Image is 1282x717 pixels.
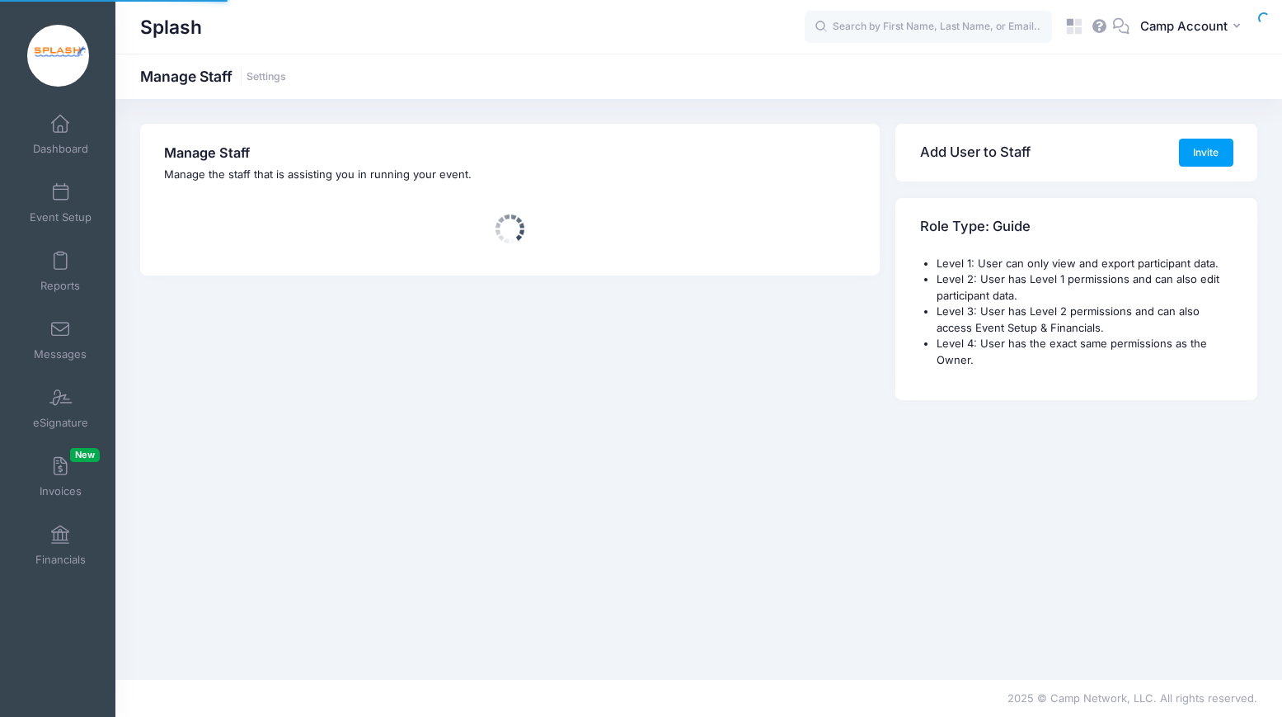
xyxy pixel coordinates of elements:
[920,130,1031,177] h3: Add User to Staff
[21,311,100,369] a: Messages
[21,243,100,300] a: Reports
[937,304,1233,336] li: Level 3: User has Level 2 permissions and can also access Event Setup & Financials.
[33,416,88,430] span: eSignature
[40,279,80,293] span: Reports
[140,8,202,46] h1: Splash
[40,484,82,498] span: Invoices
[247,71,286,83] a: Settings
[34,347,87,361] span: Messages
[805,11,1052,44] input: Search by First Name, Last Name, or Email...
[21,380,100,437] a: eSignature
[21,174,100,232] a: Event Setup
[33,142,88,156] span: Dashboard
[27,25,89,87] img: Splash
[35,553,86,567] span: Financials
[140,68,286,85] h1: Manage Staff
[1179,139,1233,167] button: Invite
[937,271,1233,304] li: Level 2: User has Level 1 permissions and can also edit participant data.
[21,448,100,506] a: InvoicesNew
[30,210,92,224] span: Event Setup
[1140,17,1228,35] span: Camp Account
[1129,8,1257,46] button: Camp Account
[21,106,100,163] a: Dashboard
[937,336,1233,368] li: Level 4: User has the exact same permissions as the Owner.
[920,203,1031,250] h3: Role Type: Guide
[70,448,100,462] span: New
[164,167,855,183] p: Manage the staff that is assisting you in running your event.
[164,145,855,162] h4: Manage Staff
[1007,691,1257,705] span: 2025 © Camp Network, LLC. All rights reserved.
[937,256,1233,272] li: Level 1: User can only view and export participant data.
[21,517,100,574] a: Financials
